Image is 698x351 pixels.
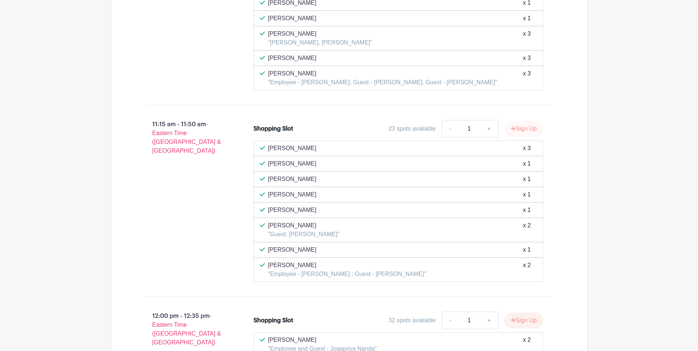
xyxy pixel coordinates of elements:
[480,312,498,329] a: +
[268,245,316,254] p: [PERSON_NAME]
[268,175,316,184] p: [PERSON_NAME]
[268,230,340,239] p: "Guest: [PERSON_NAME]"
[268,159,316,168] p: [PERSON_NAME]
[389,124,436,133] div: 23 spots available
[523,245,531,254] div: x 1
[135,309,242,350] p: 12:00 pm - 12:35 pm
[152,121,221,154] span: - Eastern Time ([GEOGRAPHIC_DATA] & [GEOGRAPHIC_DATA])
[523,54,531,63] div: x 3
[268,29,372,38] p: [PERSON_NAME]
[268,190,316,199] p: [PERSON_NAME]
[442,312,458,329] a: -
[268,206,316,214] p: [PERSON_NAME]
[152,313,221,345] span: - Eastern Time ([GEOGRAPHIC_DATA] & [GEOGRAPHIC_DATA])
[268,144,316,153] p: [PERSON_NAME]
[268,270,426,279] p: "Employee - [PERSON_NAME] ; Guest - [PERSON_NAME]"
[268,69,497,78] p: [PERSON_NAME]
[523,159,531,168] div: x 1
[523,190,531,199] div: x 1
[523,29,531,47] div: x 3
[268,38,372,47] p: "[PERSON_NAME], [PERSON_NAME]"
[523,144,531,153] div: x 3
[480,120,498,138] a: +
[523,206,531,214] div: x 1
[504,121,543,136] button: Sign Up
[268,336,377,344] p: [PERSON_NAME]
[523,175,531,184] div: x 1
[268,14,316,23] p: [PERSON_NAME]
[523,14,531,23] div: x 1
[504,313,543,328] button: Sign Up
[254,124,293,133] div: Shopping Slot
[268,221,340,230] p: [PERSON_NAME]
[268,261,426,270] p: [PERSON_NAME]
[442,120,458,138] a: -
[523,221,531,239] div: x 2
[268,78,497,87] p: "Employee - [PERSON_NAME], Guest - [PERSON_NAME], Guest - [PERSON_NAME]"
[523,69,531,87] div: x 3
[389,316,436,325] div: 32 spots available
[254,316,293,325] div: Shopping Slot
[135,117,242,158] p: 11:15 am - 11:50 am
[268,54,316,63] p: [PERSON_NAME]
[523,261,531,279] div: x 2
